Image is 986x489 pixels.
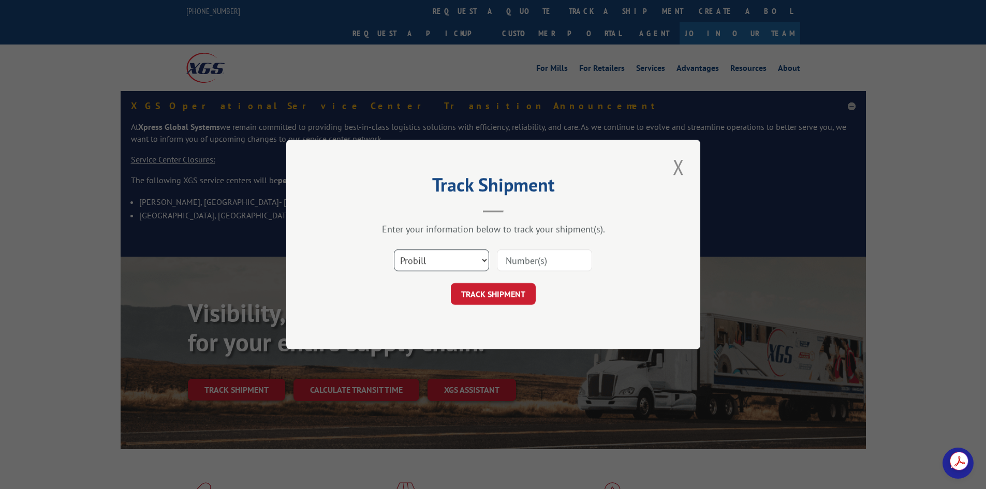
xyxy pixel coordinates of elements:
input: Number(s) [497,249,592,271]
div: Enter your information below to track your shipment(s). [338,223,649,235]
h2: Track Shipment [338,177,649,197]
button: Close modal [670,153,687,181]
a: Open chat [943,448,974,479]
button: TRACK SHIPMENT [451,283,536,305]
